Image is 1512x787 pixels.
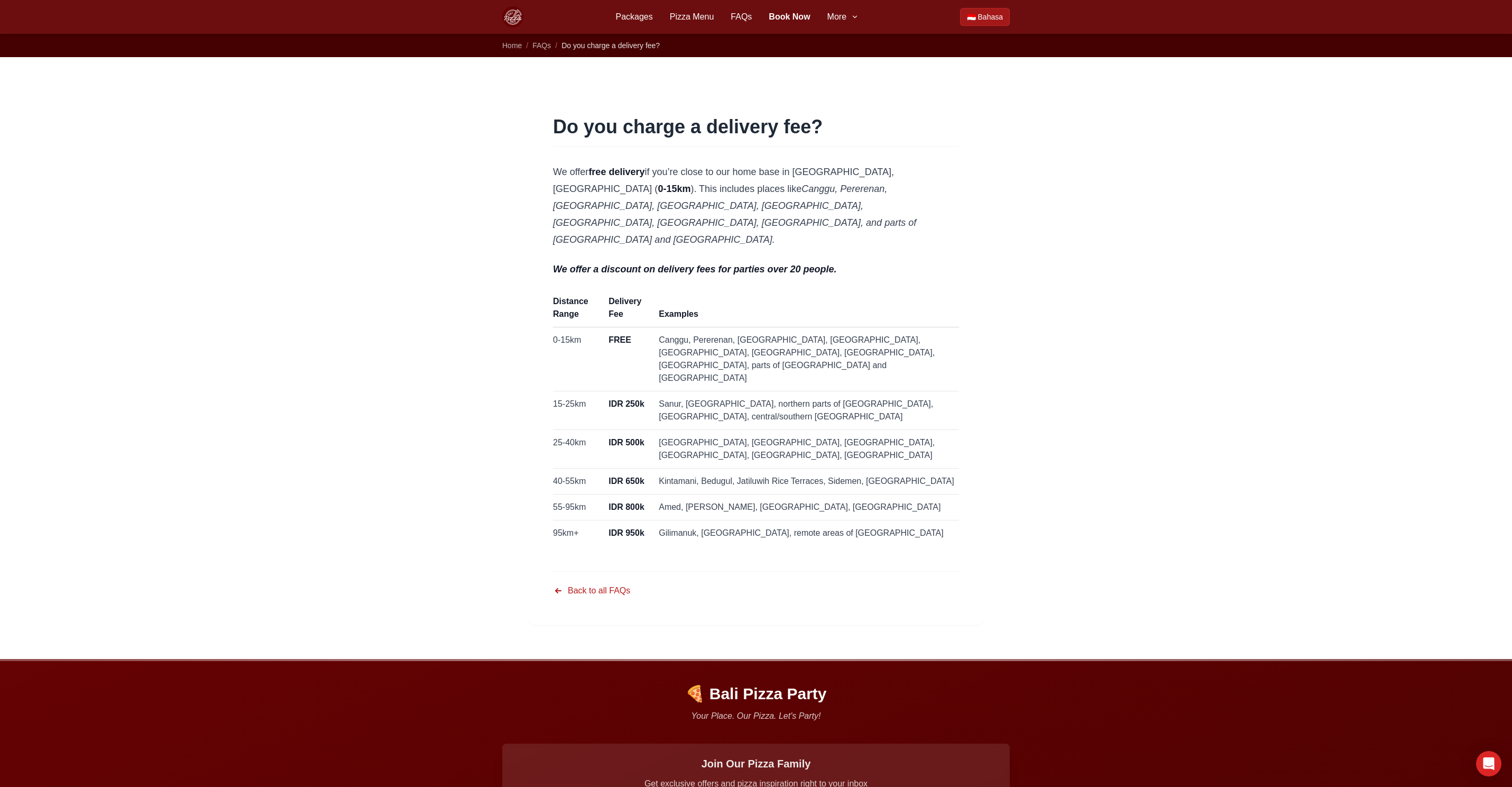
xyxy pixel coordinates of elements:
td: 95km+ [553,520,602,546]
td: Canggu, Pererenan, [GEOGRAPHIC_DATA], [GEOGRAPHIC_DATA], [GEOGRAPHIC_DATA], [GEOGRAPHIC_DATA], [G... [652,327,959,391]
strong: IDR 250k [609,399,644,408]
td: [GEOGRAPHIC_DATA], [GEOGRAPHIC_DATA], [GEOGRAPHIC_DATA], [GEOGRAPHIC_DATA], [GEOGRAPHIC_DATA], [G... [652,430,959,469]
td: Gilimanuk, [GEOGRAPHIC_DATA], remote areas of [GEOGRAPHIC_DATA] [652,520,959,546]
td: Amed, [PERSON_NAME], [GEOGRAPHIC_DATA], [GEOGRAPHIC_DATA] [652,495,959,520]
strong: FREE [609,335,631,344]
li: / [526,40,528,51]
h1: Do you charge a delivery fee? [553,116,959,138]
span: Bahasa [978,12,1003,22]
td: 15-25km [553,391,602,430]
p: Your Place. Our Pizza. Let's Party! [502,710,1010,722]
a: Book Now [769,11,810,23]
strong: IDR 500k [609,438,644,447]
strong: IDR 650k [609,477,644,486]
a: Back to all FAQs [553,584,630,597]
h3: Join Our Pizza Family [515,756,997,771]
td: 0-15km [553,327,602,391]
td: 55-95km [553,495,602,520]
a: Home [502,41,522,50]
td: 25-40km [553,430,602,469]
p: We offer if you’re close to our home base in [GEOGRAPHIC_DATA], [GEOGRAPHIC_DATA] ( ). This inclu... [553,163,959,248]
a: FAQs [731,11,752,23]
a: FAQs [532,41,551,50]
strong: free delivery [588,167,644,177]
th: Examples [652,295,959,327]
strong: IDR 950k [609,528,644,537]
strong: IDR 800k [609,502,644,511]
span: More [827,11,846,23]
span: Do you charge a delivery fee? [561,41,660,50]
a: Pizza Menu [670,11,714,23]
strong: 0-15km [658,184,690,194]
td: Sanur, [GEOGRAPHIC_DATA], northern parts of [GEOGRAPHIC_DATA], [GEOGRAPHIC_DATA], central/souther... [652,391,959,430]
li: / [555,40,557,51]
img: Bali Pizza Party Logo [502,6,523,28]
p: 🍕 Bali Pizza Party [502,684,1010,703]
a: Packages [615,11,652,23]
a: Beralih ke Bahasa Indonesia [960,8,1010,26]
td: 40-55km [553,469,602,495]
div: Open Intercom Messenger [1476,751,1501,776]
th: Delivery Fee [602,295,652,327]
button: More [827,11,859,23]
td: Kintamani, Bedugul, Jatiluwih Rice Terraces, Sidemen, [GEOGRAPHIC_DATA] [652,469,959,495]
th: Distance Range [553,295,602,327]
em: We offer a discount on delivery fees for parties over 20 people. [553,264,837,274]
